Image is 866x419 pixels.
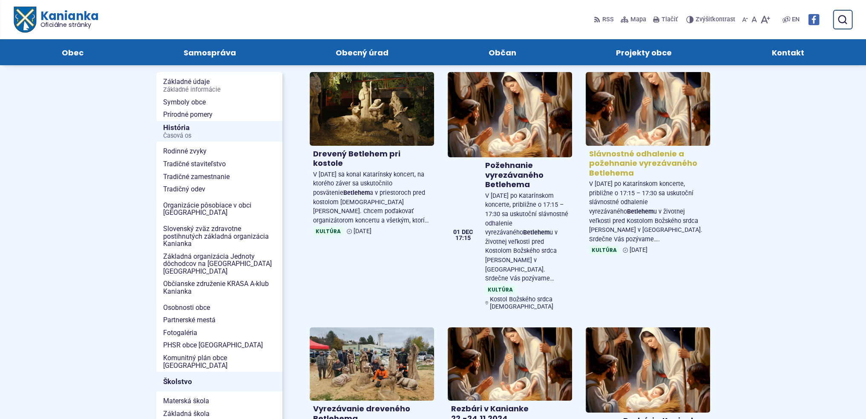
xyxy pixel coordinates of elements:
[313,171,429,224] span: V [DATE] sa konal Katarínsky koncert, na ktorého záver sa uskutočnilo posvätenie a v priestoroch ...
[163,339,276,352] span: PHSR obce [GEOGRAPHIC_DATA]
[447,39,558,65] a: Občan
[790,14,801,25] a: EN
[589,246,619,254] span: Kultúra
[163,108,276,121] span: Prírodné pomery
[156,372,282,391] a: Školstvo
[686,11,737,29] button: Zvýšiťkontrast
[156,301,282,314] a: Osobnosti obce
[313,149,431,168] h4: Drevený Betlehem pri kostole
[156,158,282,170] a: Tradičné staviteľstvo
[156,352,282,372] a: Komunitný plán obce [GEOGRAPHIC_DATA]
[156,183,282,196] a: Tradičný odev
[616,39,672,65] span: Projekty obce
[163,327,276,339] span: Fotogaléria
[462,229,473,235] span: dec
[62,39,83,65] span: Obec
[336,39,388,65] span: Obecný úrad
[156,223,282,250] a: Slovenský zväz zdravotne postihnutých základná organizácia Kanianka
[759,11,772,29] button: Zväčšiť veľkosť písma
[750,11,759,29] button: Nastaviť pôvodnú veľkosť písma
[627,208,653,215] strong: Betlehem
[163,170,276,183] span: Tradičné zamestnanie
[142,39,278,65] a: Samospráva
[313,227,343,236] span: Kultúra
[20,39,125,65] a: Obec
[354,228,371,235] span: [DATE]
[14,7,36,33] img: Prejsť na domovskú stránku
[156,339,282,352] a: PHSR obce [GEOGRAPHIC_DATA]
[589,180,702,243] span: V [DATE] po Katarínskom koncerte, približne o 17:15 – 17:30 sa uskutoční slávnostné odhalenie vyr...
[448,72,572,314] a: Požehnanie vyrezávaného Betlehema V [DATE] po Katarínskom koncerte, približne o 17:15 – 17:30 sa ...
[163,352,276,372] span: Komunitný plán obce [GEOGRAPHIC_DATA]
[594,11,616,29] a: RSS
[163,223,276,250] span: Slovenský zväz zdravotne postihnutých základná organizácia Kanianka
[156,170,282,183] a: Tradičné zamestnanie
[485,161,569,190] h4: Požehnanie vyrezávaného Betlehema
[586,72,710,258] a: Slávnostné odhalenie a požehnanie vyrezávaného Betlehema V [DATE] po Katarínskom koncerte, pribli...
[489,39,516,65] span: Občan
[163,199,276,219] span: Organizácie pôsobiace v obci [GEOGRAPHIC_DATA]
[184,39,236,65] span: Samospráva
[662,16,678,23] span: Tlačiť
[36,10,98,28] span: Kanianka
[589,149,707,178] h4: Slávnostné odhalenie a požehnanie vyrezávaného Betlehema
[630,246,647,254] span: [DATE]
[630,14,646,25] span: Mapa
[696,16,712,23] span: Zvýšiť
[163,133,276,139] span: Časová os
[792,14,800,25] span: EN
[740,11,750,29] button: Zmenšiť veľkosť písma
[156,96,282,109] a: Symboly obce
[156,250,282,278] a: Základná organizácia Jednoty dôchodcov na [GEOGRAPHIC_DATA] [GEOGRAPHIC_DATA]
[163,314,276,327] span: Partnerské mestá
[453,229,460,235] span: 01
[602,14,614,25] span: RSS
[619,11,648,29] a: Mapa
[523,229,550,236] strong: Betlehem
[696,16,735,23] span: kontrast
[163,121,276,142] span: História
[731,39,846,65] a: Kontakt
[163,158,276,170] span: Tradičné staviteľstvo
[156,395,282,407] a: Materská škola
[485,192,568,282] span: V [DATE] po Katarínskom koncerte, približne o 17:15 – 17:30 sa uskutoční slávnostné odhalenie vyr...
[156,314,282,327] a: Partnerské mestá
[343,189,370,196] strong: Betlehem
[163,301,276,314] span: Osobnosti obce
[485,285,515,294] span: Kultúra
[163,183,276,196] span: Tradičný odev
[156,199,282,219] a: Organizácie pôsobiace v obci [GEOGRAPHIC_DATA]
[40,22,98,28] span: Oficiálne stránky
[163,277,276,298] span: Občianske združenie KRASA A-klub Kanianka
[163,87,276,93] span: Základné informácie
[14,7,98,33] a: Logo Kanianka, prejsť na domovskú stránku.
[575,39,714,65] a: Projekty obce
[163,145,276,158] span: Rodinné zvyky
[651,11,679,29] button: Tlačiť
[163,395,276,407] span: Materská škola
[163,96,276,109] span: Symboly obce
[772,39,804,65] span: Kontakt
[156,121,282,142] a: HistóriaČasová os
[156,75,282,95] a: Základné údajeZákladné informácie
[156,108,282,121] a: Prírodné pomery
[453,235,473,241] span: 17:15
[310,72,434,239] a: Drevený Betlehem pri kostole V [DATE] sa konal Katarínsky koncert, na ktorého záver sa uskutočnil...
[808,14,819,25] img: Prejsť na Facebook stránku
[163,375,276,388] span: Školstvo
[163,250,276,278] span: Základná organizácia Jednoty dôchodcov na [GEOGRAPHIC_DATA] [GEOGRAPHIC_DATA]
[163,75,276,95] span: Základné údaje
[156,145,282,158] a: Rodinné zvyky
[294,39,430,65] a: Obecný úrad
[156,277,282,298] a: Občianske združenie KRASA A-klub Kanianka
[490,296,568,310] span: Kostol Božského srdca [DEMOGRAPHIC_DATA]
[156,327,282,339] a: Fotogaléria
